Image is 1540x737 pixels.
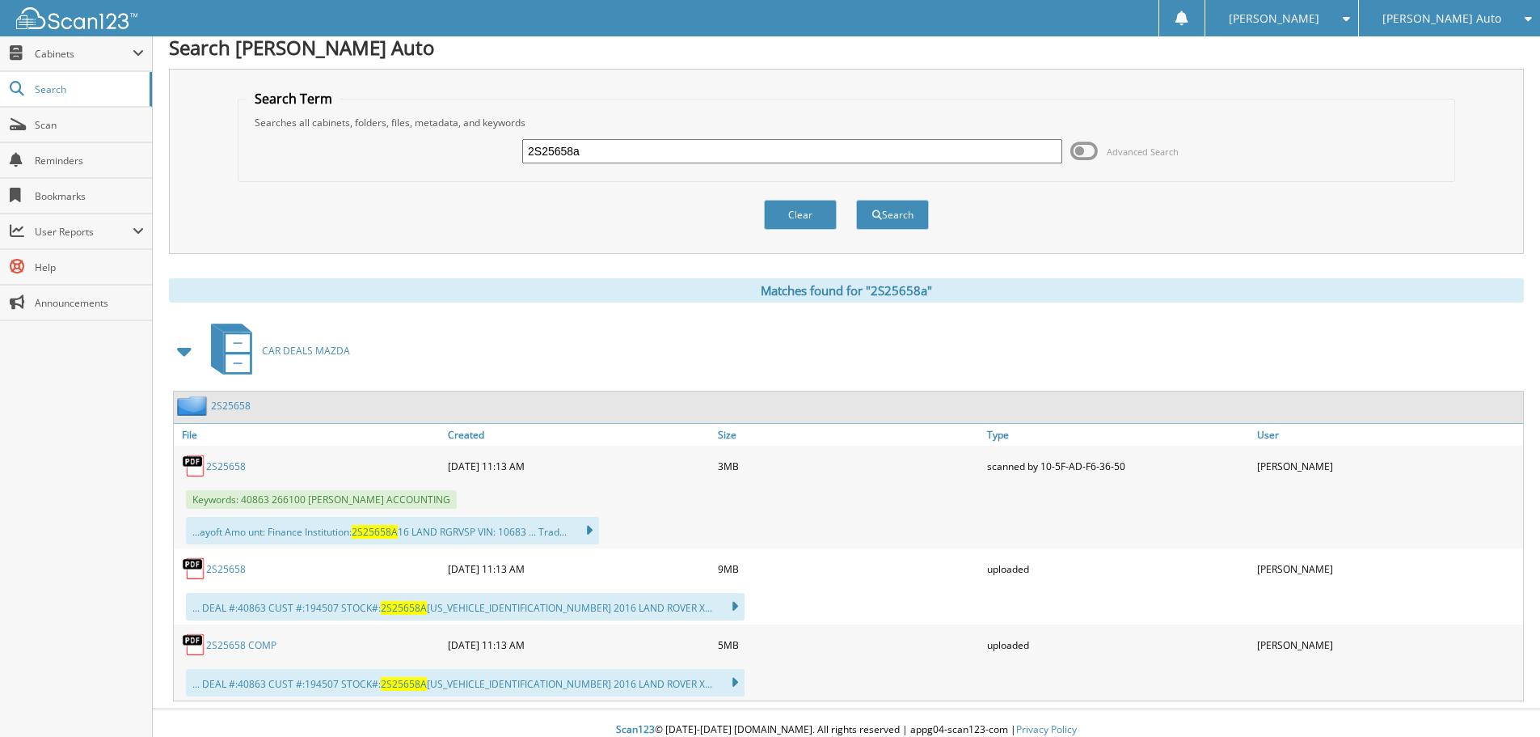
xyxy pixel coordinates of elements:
h1: Search [PERSON_NAME] Auto [169,34,1524,61]
span: Keywords: 40863 266100 [PERSON_NAME] ACCOUNTING [186,490,457,509]
div: uploaded [983,629,1253,661]
span: 2S25658A [381,677,427,691]
a: 2S25658 COMP [206,638,276,652]
img: scan123-logo-white.svg [16,7,137,29]
div: ... DEAL #:40863 CUST #:194507 STOCK#: [US_VEHICLE_IDENTIFICATION_NUMBER] 2016 LAND ROVER X... [186,669,745,697]
div: ... DEAL #:40863 CUST #:194507 STOCK#: [US_VEHICLE_IDENTIFICATION_NUMBER] 2016 LAND ROVER X... [186,593,745,621]
span: User Reports [35,225,133,239]
div: [PERSON_NAME] [1253,553,1523,585]
div: [DATE] 11:13 AM [444,450,714,482]
iframe: Chat Widget [1459,659,1540,737]
span: Cabinets [35,47,133,61]
div: Matches found for "2S25658a" [169,278,1524,303]
span: Bookmarks [35,189,144,203]
button: Search [856,200,929,230]
img: PDF.png [182,454,206,478]
span: Reminders [35,154,144,167]
span: CAR DEALS MAZDA [262,344,350,358]
span: [PERSON_NAME] [1229,14,1319,23]
span: Announcements [35,296,144,310]
a: Size [714,424,984,446]
div: uploaded [983,553,1253,585]
img: folder2.png [177,396,211,416]
a: Privacy Policy [1016,722,1077,736]
a: User [1253,424,1523,446]
div: 5MB [714,629,984,661]
a: 2S25658 [211,399,251,413]
span: 2S25658A [352,525,398,539]
a: 2S25658 [206,460,246,473]
div: Searches all cabinets, folders, files, metadata, and keywords [247,116,1446,129]
div: ...ayoft Amo unt: Finance Institution: 16 LAND RGRVSP VIN: 10683 ... Trad... [186,517,599,544]
div: [PERSON_NAME] [1253,450,1523,482]
div: [DATE] 11:13 AM [444,629,714,661]
legend: Search Term [247,90,340,108]
a: 2S25658 [206,562,246,576]
img: PDF.png [182,557,206,581]
span: Search [35,83,141,96]
div: scanned by 10-5F-AD-F6-36-50 [983,450,1253,482]
div: 9MB [714,553,984,585]
div: [PERSON_NAME] [1253,629,1523,661]
span: Scan [35,118,144,132]
a: File [174,424,444,446]
span: Help [35,260,144,274]
a: CAR DEALS MAZDA [201,319,350,383]
img: PDF.png [182,633,206,657]
div: 3MB [714,450,984,482]
button: Clear [764,200,837,230]
div: [DATE] 11:13 AM [444,553,714,585]
a: Type [983,424,1253,446]
span: Advanced Search [1107,146,1179,158]
span: 2S25658A [381,601,427,615]
a: Created [444,424,714,446]
span: Scan123 [616,722,655,736]
span: [PERSON_NAME] Auto [1382,14,1501,23]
